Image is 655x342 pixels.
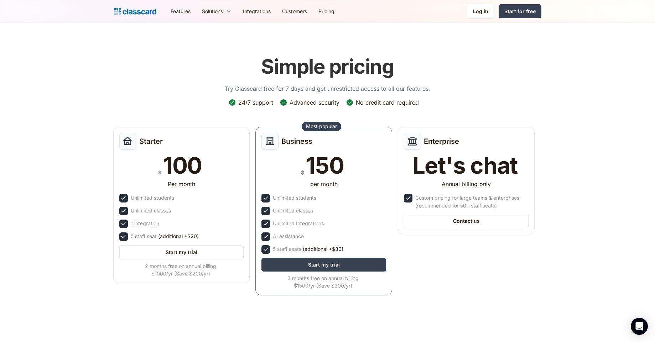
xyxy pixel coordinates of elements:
a: Pricing [313,3,340,19]
a: Customers [276,3,313,19]
div: Let's chat [412,154,518,177]
div: 1 integration [131,220,159,227]
a: Start my trial [261,258,386,272]
div: Custom pricing for large teams & enterprises (recommended for 50+ staff seats) [415,194,527,210]
a: Integrations [237,3,276,19]
div: Unlimited Integrations [273,220,324,227]
span: (additional +$20) [158,232,199,240]
div: per month [310,180,338,188]
div: 150 [306,154,344,177]
div: Start for free [504,7,536,15]
div: 2 months free on annual billing $1000/yr (Save $200/yr) [119,262,243,277]
div: Unlimited classes [131,207,171,215]
div: 5 staff seat [131,232,199,240]
div: $ [301,168,304,177]
span: (additional +$30) [303,245,343,253]
div: $ [158,168,161,177]
a: Start for free [499,4,541,18]
a: Features [165,3,196,19]
div: Solutions [196,3,237,19]
div: Advanced security [290,99,339,106]
div: Open Intercom Messenger [631,318,648,335]
a: Logo [114,6,156,16]
div: 24/7 support [238,99,273,106]
a: Log in [467,4,494,19]
h2: Starter [139,137,163,146]
h2: Business [281,137,312,146]
div: Unlimited students [273,194,316,202]
div: 5 staff seats [273,245,343,253]
div: No credit card required [356,99,419,106]
h2: Enterprise [424,137,459,146]
div: 100 [163,154,202,177]
div: Unlimited classes [273,207,313,215]
h1: Simple pricing [261,55,394,79]
div: AI assistance [273,232,304,240]
a: Contact us [404,214,529,228]
p: Try Classcard free for 7 days and get unrestricted access to all our features. [225,84,430,93]
div: Solutions [202,7,223,15]
div: Annual billing only [442,180,491,188]
div: Most popular [306,123,337,130]
div: Unlimited students [131,194,174,202]
div: Log in [473,7,488,15]
a: Start my trial [119,245,244,259]
div: 2 months free on annual billing $1500/yr (Save $300/yr) [261,274,385,289]
div: Per month [168,180,195,188]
